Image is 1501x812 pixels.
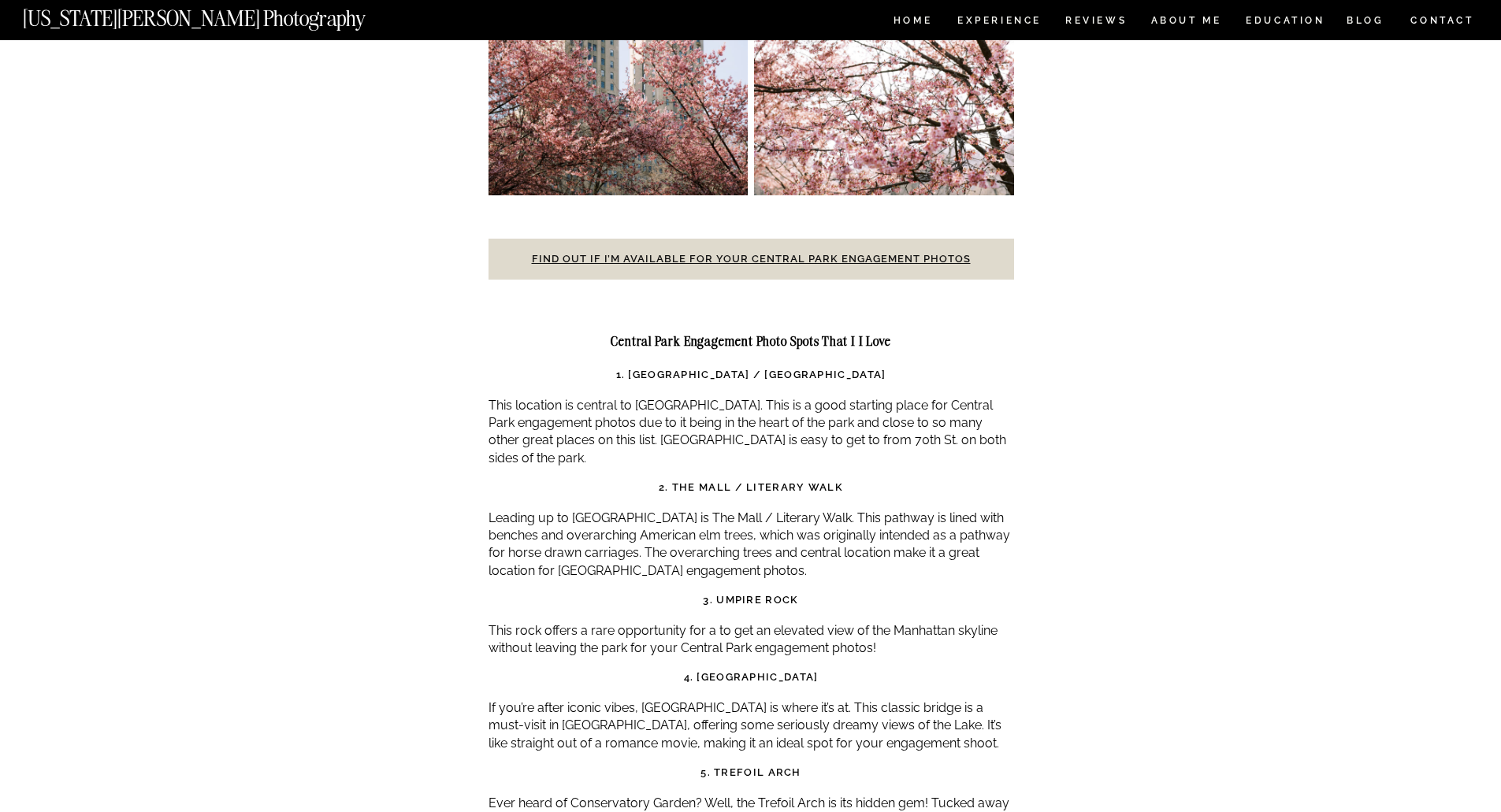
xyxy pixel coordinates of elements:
p: Leading up to [GEOGRAPHIC_DATA] is The Mall / Literary Walk. This pathway is lined with benches a... [489,510,1014,580]
p: This rock offers a rare opportunity for a to get an elevated view of the Manhattan skyline withou... [489,622,1014,658]
strong: 1. [GEOGRAPHIC_DATA] / [GEOGRAPHIC_DATA] [616,369,886,380]
p: If you’re after iconic vibes, [GEOGRAPHIC_DATA] is where it’s at. This classic bridge is a must-v... [489,699,1014,752]
strong: 5. Trefoil Arch [700,766,801,778]
a: [US_STATE][PERSON_NAME] Photography [23,8,418,21]
a: HOME [890,16,935,29]
a: EDUCATION [1244,16,1327,29]
p: This location is central to [GEOGRAPHIC_DATA]. This is a good starting place for Central Park eng... [489,397,1014,468]
strong: 2. The Mall / Literary Walk [659,481,843,493]
a: Experience [957,16,1040,29]
a: REVIEWS [1065,16,1124,29]
strong: 4. [GEOGRAPHIC_DATA] [684,671,819,683]
strong: 3. Umpire Rock [703,594,798,606]
a: CONTACT [1410,12,1475,29]
a: Find out if I’m available for your Central Park engagement photos [532,253,971,265]
a: ABOUT ME [1150,16,1222,29]
strong: Central Park Engagement Photo Spots That I I Love [611,333,891,349]
a: BLOG [1347,16,1384,29]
